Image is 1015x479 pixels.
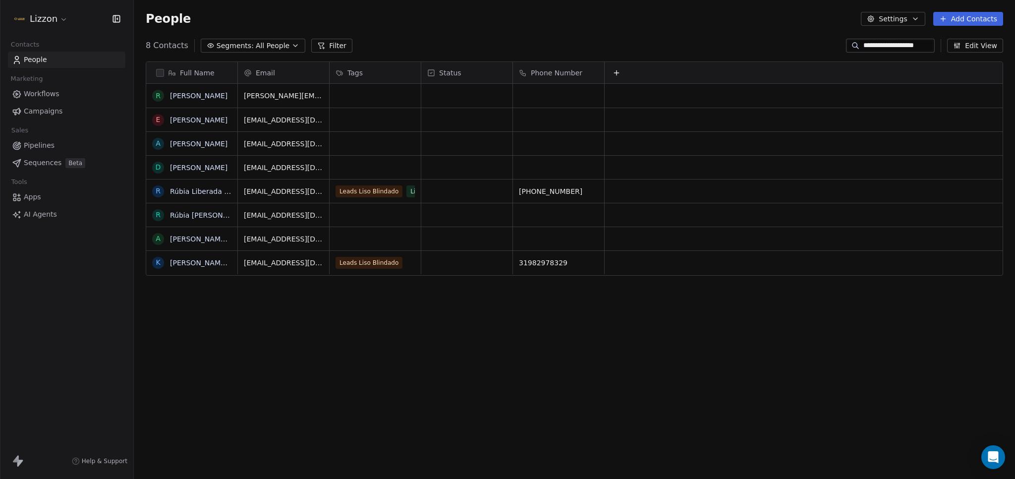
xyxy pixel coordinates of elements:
span: Sequences [24,158,61,168]
div: Status [421,62,512,83]
span: Contacts [6,37,44,52]
div: Phone Number [513,62,604,83]
span: Phone Number [531,68,582,78]
span: Apps [24,192,41,202]
span: 31982978329 [519,258,598,268]
span: Sales [7,123,33,138]
img: lizzonlogohorizontal2025.png [14,13,26,25]
div: E [156,115,161,125]
a: Help & Support [72,457,127,465]
button: Filter [311,39,352,53]
span: [PHONE_NUMBER] [519,186,598,196]
a: Rúbia Liberada Site Liz [170,187,249,195]
span: Status [439,68,461,78]
a: Apps [8,189,125,205]
a: Campaigns [8,103,125,120]
a: [PERSON_NAME] [PERSON_NAME] [PERSON_NAME] [170,235,347,243]
a: [PERSON_NAME] [170,140,227,148]
span: [EMAIL_ADDRESS][DOMAIN_NAME] [244,139,323,149]
span: Email [256,68,275,78]
div: R [156,186,161,196]
a: [PERSON_NAME] [170,92,227,100]
a: SequencesBeta [8,155,125,171]
span: Full Name [180,68,215,78]
a: AI Agents [8,206,125,223]
span: Segments: [217,41,254,51]
span: [PERSON_NAME][EMAIL_ADDRESS][DOMAIN_NAME] [244,91,323,101]
span: 8 Contacts [146,40,188,52]
button: Edit View [947,39,1003,53]
a: [PERSON_NAME] [170,164,227,172]
span: Marketing [6,71,47,86]
span: Leads Liso Blindado [336,185,402,197]
span: Lizzon [30,12,57,25]
span: Tags [347,68,363,78]
div: Email [238,62,329,83]
div: A [156,234,161,244]
span: [EMAIL_ADDRESS][DOMAIN_NAME] [244,258,323,268]
button: Add Contacts [933,12,1003,26]
div: D [156,162,161,173]
a: Pipelines [8,137,125,154]
button: Settings [861,12,925,26]
span: People [24,55,47,65]
div: K [156,257,160,268]
span: AI Agents [24,209,57,220]
a: Workflows [8,86,125,102]
span: Lizzon Compradores [406,185,475,197]
span: [EMAIL_ADDRESS][DOMAIN_NAME] [244,186,323,196]
span: Workflows [24,89,59,99]
span: Leads Liso Blindado [336,257,402,269]
a: Rúbia [PERSON_NAME] [PERSON_NAME] [170,211,309,219]
div: grid [146,84,238,460]
div: Open Intercom Messenger [981,445,1005,469]
span: People [146,11,191,26]
span: [EMAIL_ADDRESS][DOMAIN_NAME] [244,234,323,244]
span: [EMAIL_ADDRESS][DOMAIN_NAME] [244,163,323,173]
a: [PERSON_NAME] [PERSON_NAME] [170,259,287,267]
div: grid [238,84,1004,460]
a: [PERSON_NAME] [170,116,227,124]
span: [EMAIL_ADDRESS][DOMAIN_NAME] [244,210,323,220]
span: Beta [65,158,85,168]
span: [EMAIL_ADDRESS][DOMAIN_NAME] [244,115,323,125]
div: A [156,138,161,149]
div: Full Name [146,62,237,83]
div: R [156,210,161,220]
a: People [8,52,125,68]
div: R [156,91,161,101]
span: Help & Support [82,457,127,465]
span: Tools [7,175,31,189]
button: Lizzon [12,10,70,27]
div: Tags [330,62,421,83]
span: Pipelines [24,140,55,151]
span: Campaigns [24,106,62,117]
span: All People [256,41,289,51]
